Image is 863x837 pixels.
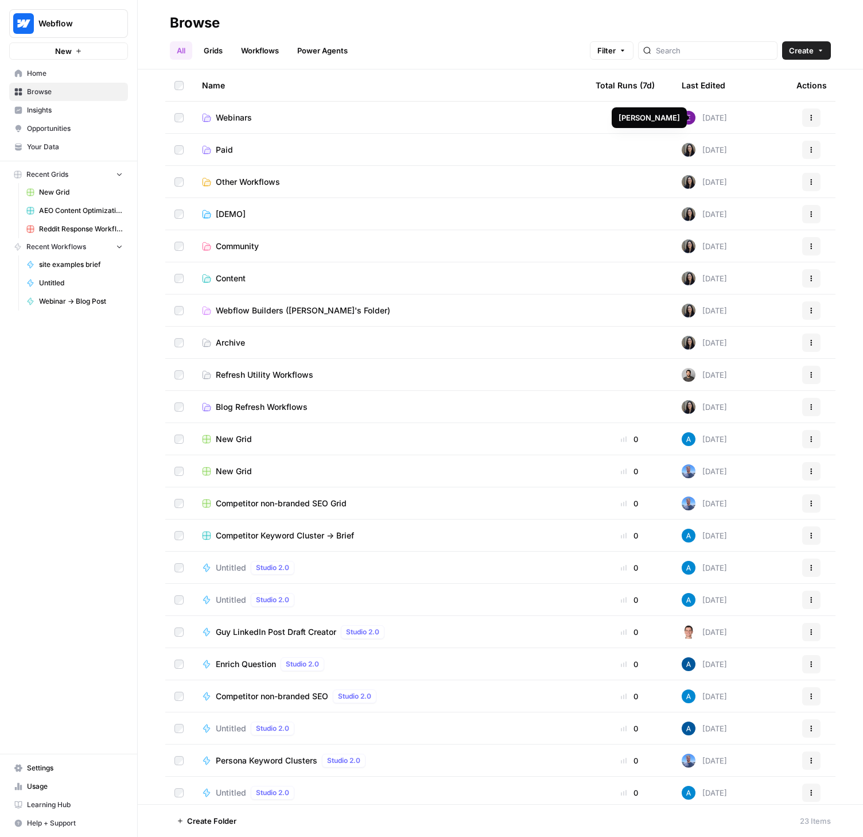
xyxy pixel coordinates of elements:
img: m6v5pme5aerzgxq12grlte2ge8nl [682,400,695,414]
div: 0 [596,530,663,541]
span: Webinars [216,112,252,123]
div: [DATE] [682,143,727,157]
a: [DEMO] [202,208,577,220]
span: Untitled [216,562,246,573]
div: [DATE] [682,464,727,478]
span: Your Data [27,142,123,152]
button: Recent Workflows [9,238,128,255]
div: 0 [596,466,663,477]
span: Untitled [216,723,246,734]
a: Grids [197,41,230,60]
div: 0 [596,658,663,670]
a: Enrich QuestionStudio 2.0 [202,657,577,671]
img: he81ibor8lsei4p3qvg4ugbvimgp [682,722,695,735]
span: Competitor Keyword Cluster -> Brief [216,530,354,541]
a: Webinar -> Blog Post [21,292,128,311]
button: Create Folder [170,812,243,830]
span: Usage [27,781,123,792]
span: Community [216,241,259,252]
div: 0 [596,755,663,766]
div: [DATE] [682,786,727,800]
div: [DATE] [682,432,727,446]
span: Paid [216,144,233,156]
span: Recent Grids [26,169,68,180]
span: Studio 2.0 [327,755,360,766]
div: [DATE] [682,111,727,125]
span: Browse [27,87,123,97]
img: m6v5pme5aerzgxq12grlte2ge8nl [682,239,695,253]
a: Competitor Keyword Cluster -> Brief [202,530,577,541]
a: Reddit Response Workflow Grid [21,220,128,238]
div: 0 [596,787,663,799]
img: 7bc35wype9rgbomcem5uxsgt1y12 [682,497,695,510]
span: New [55,45,72,57]
span: Create Folder [187,815,236,827]
span: Settings [27,763,123,773]
a: Opportunities [9,119,128,138]
div: [DATE] [682,593,727,607]
div: [DATE] [682,400,727,414]
a: Competitor non-branded SEOStudio 2.0 [202,689,577,703]
button: Workspace: Webflow [9,9,128,38]
button: Recent Grids [9,166,128,183]
div: Name [202,69,577,101]
span: Studio 2.0 [256,788,289,798]
img: o3cqybgnmipr355j8nz4zpq1mc6x [682,689,695,703]
span: Opportunities [27,123,123,134]
span: New Grid [39,187,123,197]
span: Webflow Builders ([PERSON_NAME]'s Folder) [216,305,390,316]
button: New [9,42,128,60]
a: Home [9,64,128,83]
a: Insights [9,101,128,119]
div: Actions [796,69,827,101]
a: Power Agents [290,41,355,60]
span: New Grid [216,433,252,445]
button: Help + Support [9,814,128,832]
span: site examples brief [39,259,123,270]
a: Untitled [21,274,128,292]
a: Community [202,241,577,252]
a: UntitledStudio 2.0 [202,722,577,735]
a: Refresh Utility Workflows [202,369,577,381]
span: Archive [216,337,245,348]
div: 0 [596,691,663,702]
a: Archive [202,337,577,348]
div: 0 [596,498,663,509]
div: [DATE] [682,336,727,350]
a: UntitledStudio 2.0 [202,593,577,607]
div: 0 [596,626,663,638]
div: 23 Items [800,815,831,827]
button: Filter [590,41,633,60]
img: m6v5pme5aerzgxq12grlte2ge8nl [682,272,695,285]
a: Webinars [202,112,577,123]
span: Content [216,273,246,284]
span: Blog Refresh Workflows [216,401,308,413]
span: Studio 2.0 [256,563,289,573]
a: AEO Content Optimizations Grid [21,201,128,220]
span: Untitled [216,787,246,799]
img: 7bc35wype9rgbomcem5uxsgt1y12 [682,754,695,768]
div: 0 [596,433,663,445]
span: Untitled [39,278,123,288]
span: New Grid [216,466,252,477]
a: Blog Refresh Workflows [202,401,577,413]
div: [DATE] [682,497,727,510]
a: Content [202,273,577,284]
a: UntitledStudio 2.0 [202,786,577,800]
div: [DATE] [682,239,727,253]
a: Webflow Builders ([PERSON_NAME]'s Folder) [202,305,577,316]
button: Create [782,41,831,60]
img: o3cqybgnmipr355j8nz4zpq1mc6x [682,529,695,542]
span: Other Workflows [216,176,280,188]
div: [DATE] [682,722,727,735]
img: 6qk22n3t0q8wsueizuvouuonwy8t [682,625,695,639]
span: Guy LinkedIn Post Draft Creator [216,626,336,638]
div: 0 [596,594,663,606]
img: 16hj2zu27bdcdvv6x26f6v9ttfr9 [682,368,695,382]
a: New Grid [202,466,577,477]
img: 7bc35wype9rgbomcem5uxsgt1y12 [682,464,695,478]
a: Persona Keyword ClustersStudio 2.0 [202,754,577,768]
span: Studio 2.0 [286,659,319,669]
div: [DATE] [682,529,727,542]
div: [DATE] [682,207,727,221]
